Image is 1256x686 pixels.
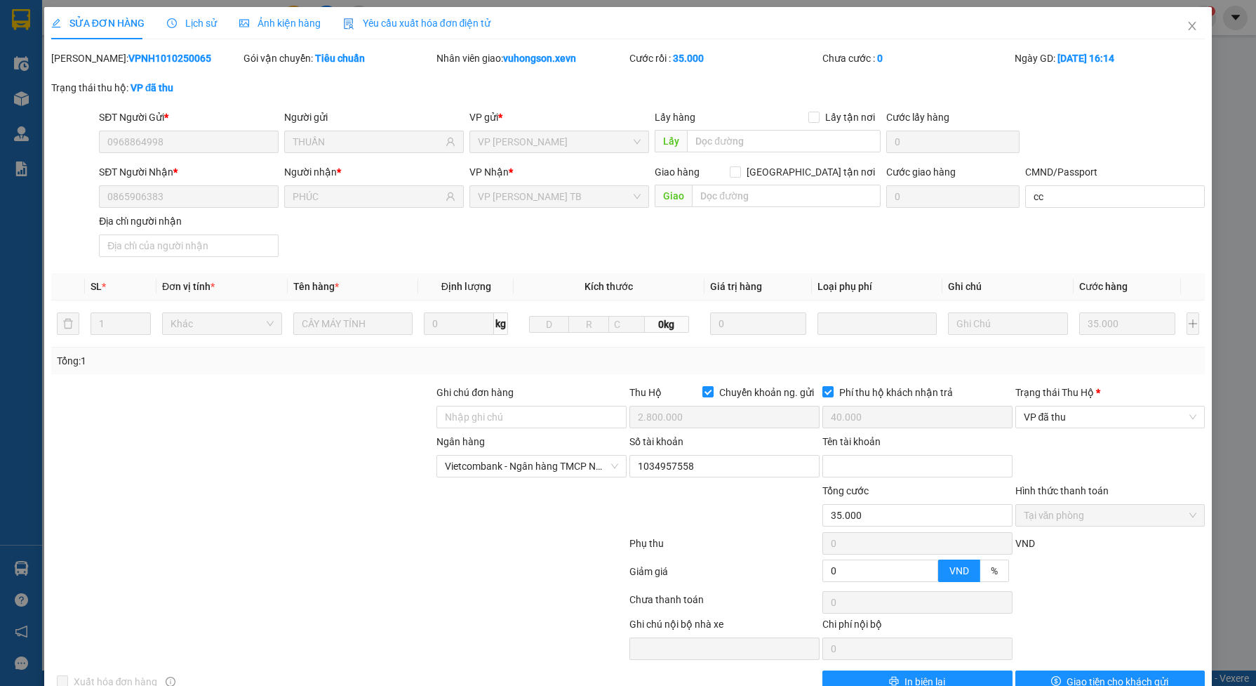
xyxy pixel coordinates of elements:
[171,313,274,334] span: Khác
[1079,281,1128,292] span: Cước hàng
[710,312,806,335] input: 0
[436,406,627,428] input: Ghi chú đơn hàng
[629,436,683,447] label: Số tài khoản
[692,185,881,207] input: Dọc đường
[820,110,881,125] span: Lấy tận nơi
[886,131,1020,153] input: Cước lấy hàng
[1187,312,1200,335] button: plus
[655,166,700,178] span: Giao hàng
[1187,20,1198,32] span: close
[673,53,704,64] b: 35.000
[714,385,820,400] span: Chuyển khoản ng. gửi
[99,110,279,125] div: SĐT Người Gửi
[886,185,1020,208] input: Cước giao hàng
[886,112,949,123] label: Cước lấy hàng
[942,273,1074,301] th: Ghi chú
[239,18,249,28] span: picture
[99,164,279,180] div: SĐT Người Nhận
[436,51,627,66] div: Nhân viên giao:
[1173,7,1212,46] button: Close
[822,51,1013,66] div: Chưa cước :
[51,18,61,28] span: edit
[812,273,943,301] th: Loại phụ phí
[741,164,881,180] span: [GEOGRAPHIC_DATA] tận nơi
[99,235,279,257] input: Địa chỉ của người nhận
[1015,485,1109,496] label: Hình thức thanh toán
[1079,312,1175,335] input: 0
[343,18,491,29] span: Yêu cầu xuất hóa đơn điện tử
[478,186,641,207] span: VP Trần Phú TB
[445,456,618,477] span: Vietcombank - Ngân hàng TMCP Ngoại Thương Việt Nam
[503,53,576,64] b: vuhongson.xevn
[57,353,486,369] div: Tổng: 1
[243,51,434,66] div: Gói vận chuyển:
[128,53,211,64] b: VPNH1010250065
[293,312,413,335] input: VD: Bàn, Ghế
[822,455,1013,477] input: Tên tài khoản
[948,312,1068,335] input: Ghi Chú
[167,18,177,28] span: clock-circle
[57,312,79,335] button: delete
[91,281,102,292] span: SL
[494,312,508,335] span: kg
[315,53,365,64] b: Tiêu chuẩn
[949,565,969,576] span: VND
[441,281,491,292] span: Định lượng
[822,485,869,496] span: Tổng cước
[529,316,570,333] input: D
[478,131,641,152] span: VP Ngọc Hồi
[343,18,354,29] img: icon
[822,436,881,447] label: Tên tài khoản
[1015,51,1205,66] div: Ngày GD:
[834,385,958,400] span: Phí thu hộ khách nhận trả
[886,166,956,178] label: Cước giao hàng
[645,316,689,333] span: 0kg
[687,130,881,152] input: Dọc đường
[822,616,1013,638] div: Chi phí nội bộ
[877,53,883,64] b: 0
[629,51,820,66] div: Cước rồi :
[284,164,464,180] div: Người nhận
[655,130,687,152] span: Lấy
[629,387,662,398] span: Thu Hộ
[710,281,762,292] span: Giá trị hàng
[469,166,509,178] span: VP Nhận
[446,192,455,202] span: user
[293,189,443,204] input: Tên người nhận
[284,110,464,125] div: Người gửi
[446,137,455,147] span: user
[608,316,645,333] input: C
[1015,538,1035,549] span: VND
[629,455,820,477] input: Số tài khoản
[51,51,241,66] div: [PERSON_NAME]:
[293,134,443,150] input: Tên người gửi
[293,281,339,292] span: Tên hàng
[469,110,649,125] div: VP gửi
[628,536,821,560] div: Phụ thu
[1015,385,1205,400] div: Trạng thái Thu Hộ
[131,82,174,93] b: VP đã thu
[436,387,514,398] label: Ghi chú đơn hàng
[629,616,820,638] div: Ghi chú nội bộ nhà xe
[568,316,609,333] input: R
[99,213,279,229] div: Địa chỉ người nhận
[51,80,289,95] div: Trạng thái thu hộ:
[1025,164,1205,180] div: CMND/Passport
[436,436,485,447] label: Ngân hàng
[584,281,633,292] span: Kích thước
[628,592,821,616] div: Chưa thanh toán
[167,18,217,29] span: Lịch sử
[51,18,145,29] span: SỬA ĐƠN HÀNG
[991,565,998,576] span: %
[1024,505,1197,526] span: Tại văn phòng
[1057,53,1114,64] b: [DATE] 16:14
[655,185,692,207] span: Giao
[628,564,821,588] div: Giảm giá
[1024,407,1197,428] span: VP đã thu
[239,18,321,29] span: Ảnh kiện hàng
[655,112,695,123] span: Lấy hàng
[162,281,215,292] span: Đơn vị tính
